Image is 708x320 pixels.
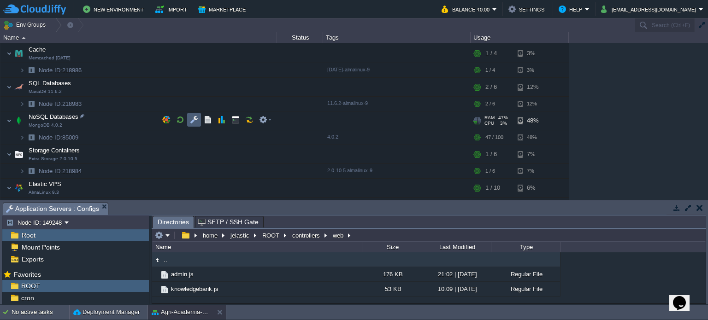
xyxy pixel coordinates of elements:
div: 7% [518,145,548,163]
span: Directories [158,216,189,228]
button: New Environment [83,4,147,15]
button: jelastic [229,231,252,239]
span: Node ID: [39,134,62,141]
img: AMDAwAAAACH5BAEAAAAALAAAAAABAAEAAAICRAEAOw== [19,164,25,178]
div: Tags [324,32,470,43]
span: [DATE]-almalinux-9 [327,67,370,72]
button: Deployment Manager [73,308,140,317]
span: RAM [484,115,495,121]
div: 176 KB [362,267,422,281]
span: 4.0.2 [327,134,338,140]
img: AMDAwAAAACH5BAEAAAAALAAAAAABAAEAAAICRAEAOw== [152,255,162,265]
div: 48% [518,130,548,145]
span: Memcached [DATE] [29,55,71,61]
button: ROOT [261,231,282,239]
img: AMDAwAAAACH5BAEAAAAALAAAAAABAAEAAAICRAEAOw== [6,179,12,197]
div: Last Modified [423,242,491,252]
div: 1 / 10 [485,179,500,197]
img: AMDAwAAAACH5BAEAAAAALAAAAAABAAEAAAICRAEAOw== [152,267,159,281]
span: AlmaLinux 9.3 [29,190,59,195]
a: CacheMemcached [DATE] [28,46,47,53]
div: Status [277,32,323,43]
a: Elastic VPSAlmaLinux 9.3 [28,180,63,187]
div: 6% [518,198,548,212]
a: Favorites [12,271,42,278]
span: 218986 [38,66,83,74]
span: 2.0-10.5-almalinux-9 [327,168,372,173]
img: AMDAwAAAACH5BAEAAAAALAAAAAABAAEAAAICRAEAOw== [6,145,12,163]
div: 53 KB [362,282,422,296]
img: CloudJiffy [3,4,66,15]
span: MariaDB 11.6.2 [29,89,62,94]
a: admin.js [170,270,195,278]
span: Node ID: [39,67,62,74]
div: 47 / 100 [485,130,503,145]
img: AMDAwAAAACH5BAEAAAAALAAAAAABAAEAAAICRAEAOw== [25,130,38,145]
img: AMDAwAAAACH5BAEAAAAALAAAAAABAAEAAAICRAEAOw== [19,130,25,145]
button: [EMAIL_ADDRESS][DOMAIN_NAME] [601,4,699,15]
span: SQL Databases [28,79,72,87]
img: AMDAwAAAACH5BAEAAAAALAAAAAABAAEAAAICRAEAOw== [152,282,159,296]
img: AMDAwAAAACH5BAEAAAAALAAAAAABAAEAAAICRAEAOw== [22,37,26,39]
img: AMDAwAAAACH5BAEAAAAALAAAAAABAAEAAAICRAEAOw== [25,97,38,111]
span: Cache [28,46,47,53]
span: Exports [20,255,45,263]
span: 85009 [38,134,80,141]
a: Root [20,231,37,239]
img: AMDAwAAAACH5BAEAAAAALAAAAAABAAEAAAICRAEAOw== [6,111,12,130]
a: Node ID:218986 [38,66,83,74]
button: Settings [508,4,547,15]
button: Env Groups [3,18,49,31]
div: 12% [518,78,548,96]
div: Regular File [491,282,560,296]
img: AMDAwAAAACH5BAEAAAAALAAAAAABAAEAAAICRAEAOw== [25,164,38,178]
button: Balance ₹0.00 [442,4,492,15]
span: 218984 [38,167,83,175]
div: Size [363,242,422,252]
div: No active tasks [12,305,69,320]
div: Regular File [491,267,560,281]
div: 12% [518,97,548,111]
a: Mount Points [20,243,61,251]
button: Help [559,4,585,15]
a: SQL DatabasesMariaDB 11.6.2 [28,80,72,87]
img: AMDAwAAAACH5BAEAAAAALAAAAAABAAEAAAICRAEAOw== [6,78,12,96]
img: AMDAwAAAACH5BAEAAAAALAAAAAABAAEAAAICRAEAOw== [19,198,25,212]
div: 3% [518,44,548,63]
div: 1 / 6 [485,145,497,163]
img: AMDAwAAAACH5BAEAAAAALAAAAAABAAEAAAICRAEAOw== [159,285,170,295]
span: 218983 [38,100,83,108]
img: AMDAwAAAACH5BAEAAAAALAAAAAABAAEAAAICRAEAOw== [12,179,25,197]
a: .. [162,256,169,263]
div: 48% [518,111,548,130]
div: 1 / 10 [485,198,498,212]
a: cron [19,294,35,302]
a: Node ID:85009 [38,134,80,141]
img: AMDAwAAAACH5BAEAAAAALAAAAAABAAEAAAICRAEAOw== [25,63,38,77]
a: knowledgebank.js [170,285,220,293]
img: AMDAwAAAACH5BAEAAAAALAAAAAABAAEAAAICRAEAOw== [6,44,12,63]
div: 3% [518,63,548,77]
button: home [201,231,220,239]
span: 3% [498,121,507,126]
button: Node ID: 149248 [6,218,65,227]
div: 2 / 6 [485,97,495,111]
a: Storage ContainersExtra Storage 2.0-10.5 [28,147,81,154]
a: NoSQL DatabasesMongoDB 4.0.2 [28,113,80,120]
span: Node ID: [39,100,62,107]
div: 1 / 6 [485,164,495,178]
span: MongoDB 4.0.2 [29,122,62,128]
div: 1 / 4 [485,44,497,63]
img: AMDAwAAAACH5BAEAAAAALAAAAAABAAEAAAICRAEAOw== [12,78,25,96]
button: Marketplace [198,4,248,15]
div: Type [492,242,560,252]
div: Usage [471,32,568,43]
img: AMDAwAAAACH5BAEAAAAALAAAAAABAAEAAAICRAEAOw== [25,198,38,212]
img: AMDAwAAAACH5BAEAAAAALAAAAAABAAEAAAICRAEAOw== [12,145,25,163]
div: 2 / 6 [485,78,497,96]
button: Import [155,4,190,15]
